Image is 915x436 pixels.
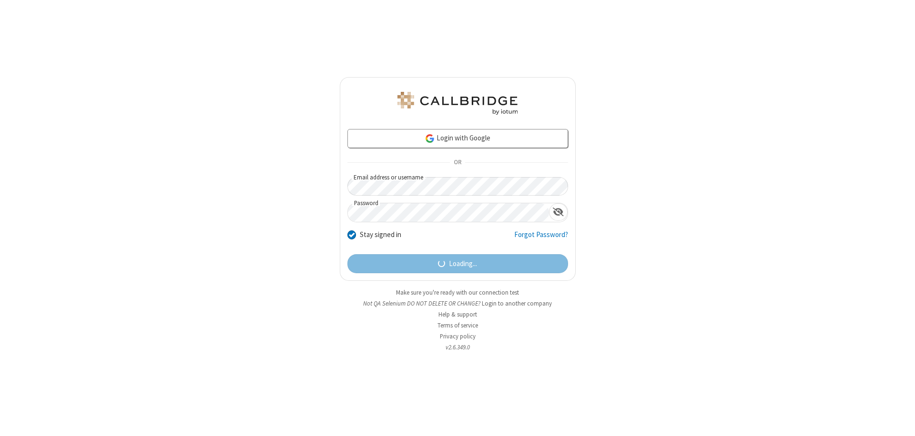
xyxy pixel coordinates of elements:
img: google-icon.png [425,133,435,144]
a: Forgot Password? [514,229,568,248]
a: Make sure you're ready with our connection test [396,288,519,297]
input: Email address or username [347,177,568,196]
a: Login with Google [347,129,568,148]
button: Loading... [347,254,568,273]
img: QA Selenium DO NOT DELETE OR CHANGE [396,92,519,115]
a: Terms of service [437,321,478,329]
span: Loading... [449,258,477,269]
button: Login to another company [482,299,552,308]
input: Password [348,203,549,222]
label: Stay signed in [360,229,401,240]
div: Show password [549,203,568,221]
a: Help & support [438,310,477,318]
li: Not QA Selenium DO NOT DELETE OR CHANGE? [340,299,576,308]
a: Privacy policy [440,332,476,340]
span: OR [450,156,465,169]
li: v2.6.349.0 [340,343,576,352]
